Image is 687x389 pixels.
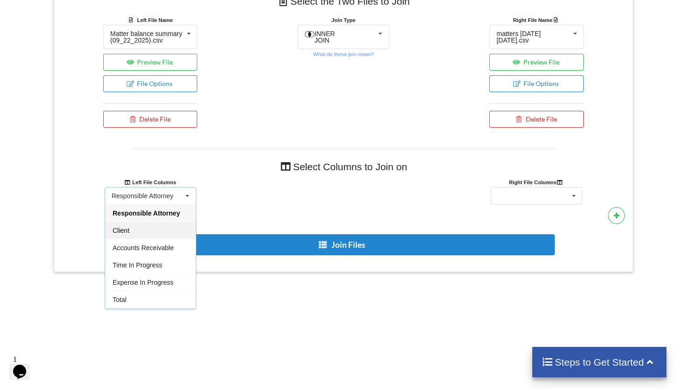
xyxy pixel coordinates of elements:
button: Preview File [489,54,584,71]
button: File Options [103,75,198,92]
h4: Select Columns to Join on [131,156,556,177]
button: Delete File [103,111,198,128]
button: Preview File [103,54,198,71]
span: Client [113,227,129,234]
b: Join Type [331,17,355,23]
div: Matter balance summary (09_22_2025).csv [110,30,183,43]
b: Left File Columns [124,180,176,185]
iframe: chat widget [9,352,39,380]
span: Expense In Progress [113,279,173,286]
b: Left File Name [137,17,172,23]
b: Right File Name [513,17,560,23]
span: Responsible Attorney [113,209,180,217]
b: Right File Columns [509,180,565,185]
div: Responsible Attorney [112,193,173,199]
button: Delete File [489,111,584,128]
span: Accounts Receivable [113,244,174,252]
span: Total [113,296,127,303]
button: Join Files [130,234,555,255]
div: matters [DATE] [DATE].csv [496,30,569,43]
h4: Steps to Get Started [542,356,657,368]
small: What do these join mean? [313,51,374,57]
span: Time In Progress [113,261,162,269]
button: File Options [489,75,584,92]
span: INNER JOIN [315,30,335,44]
